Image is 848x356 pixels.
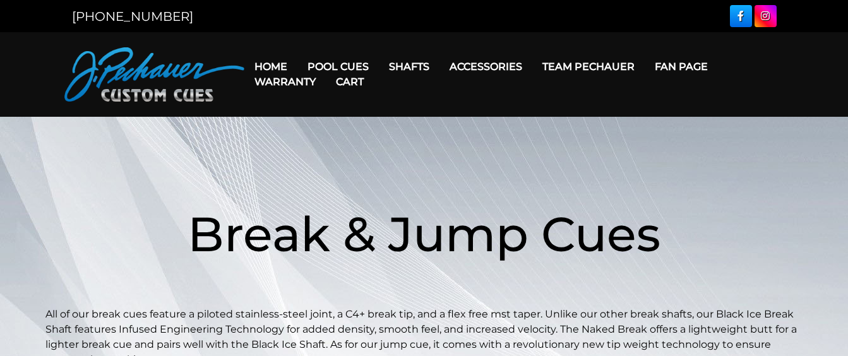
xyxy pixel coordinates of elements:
[297,50,379,83] a: Pool Cues
[439,50,532,83] a: Accessories
[532,50,645,83] a: Team Pechauer
[72,9,193,24] a: [PHONE_NUMBER]
[326,66,374,98] a: Cart
[645,50,718,83] a: Fan Page
[244,66,326,98] a: Warranty
[64,47,244,102] img: Pechauer Custom Cues
[379,50,439,83] a: Shafts
[244,50,297,83] a: Home
[188,205,660,263] span: Break & Jump Cues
